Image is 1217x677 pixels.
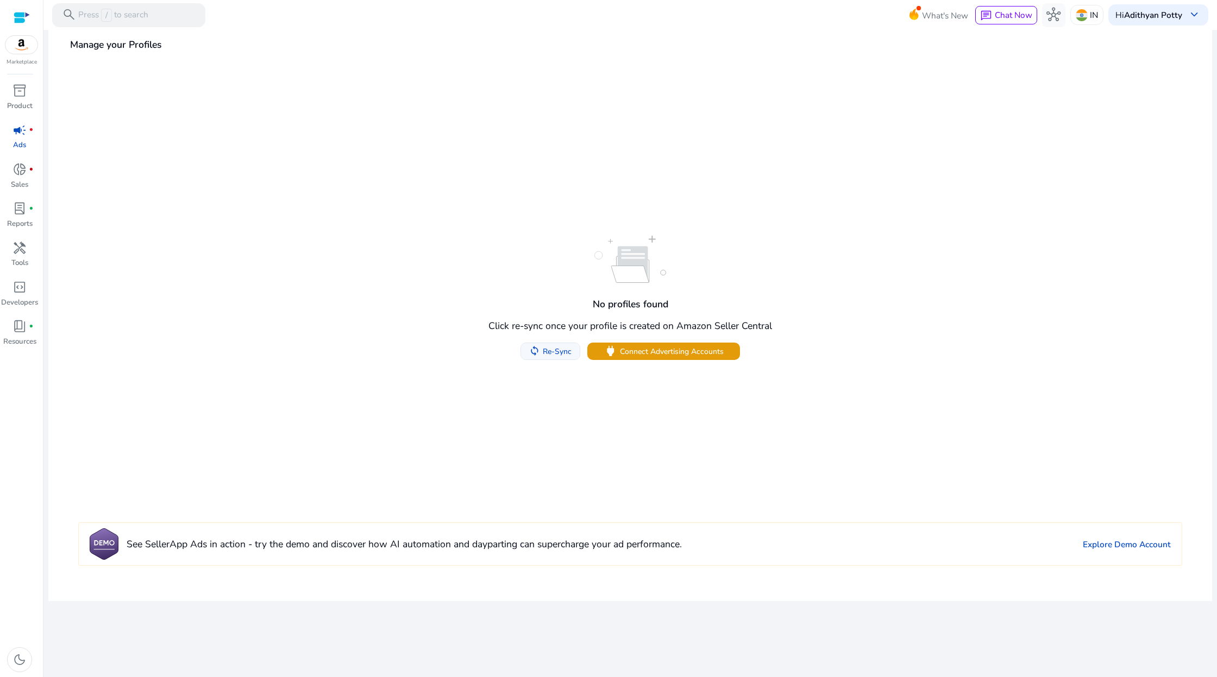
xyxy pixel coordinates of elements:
span: What's New [922,6,968,25]
button: powerConnect Advertising Accounts [587,343,741,360]
span: inventory_2 [12,84,27,98]
button: Re-Sync [520,343,580,360]
button: hub [1042,3,1066,27]
span: Re-Sync [543,346,572,357]
span: campaign [12,123,27,137]
button: chatChat Now [975,6,1037,24]
p: Ads [13,140,26,151]
p: Developers [1,298,38,308]
b: Adithyan Potty [1124,9,1182,21]
span: code_blocks [12,280,27,294]
p: Reports [7,219,33,230]
span: handyman [12,241,27,255]
span: keyboard_arrow_down [1187,8,1201,22]
span: power [604,344,618,358]
img: in.svg [1076,9,1088,21]
span: dark_mode [12,653,27,667]
p: Resources [3,337,36,347]
h4: Click re-sync once your profile is created on Amazon Seller Central [488,320,772,332]
a: Explore Demo Account [1083,538,1171,551]
span: fiber_manual_record [29,128,34,132]
span: fiber_manual_record [29,324,34,329]
span: fiber_manual_record [29,206,34,211]
h4: Manage your Profiles [48,35,1212,55]
p: Product [7,101,33,112]
mat-icon: sync [529,346,540,357]
span: fiber_manual_record [29,167,34,172]
p: IN [1090,5,1098,24]
span: donut_small [12,162,27,176]
p: Tools [11,258,28,269]
p: Marketplace [7,58,37,66]
p: Hi [1115,11,1182,19]
span: chat [980,10,992,22]
span: book_4 [12,319,27,333]
p: Sales [11,180,28,191]
span: / [101,9,111,22]
span: Chat Now [995,9,1032,21]
span: search [62,8,76,22]
span: Connect Advertising Accounts [620,346,724,357]
p: Press to search [78,9,148,22]
span: hub [1046,8,1061,22]
h4: No profiles found [593,299,668,310]
h4: See SellerApp Ads in action - try the demo and discover how AI automation and dayparting can supe... [127,539,682,550]
img: amazon.svg [5,36,38,54]
span: lab_profile [12,201,27,216]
